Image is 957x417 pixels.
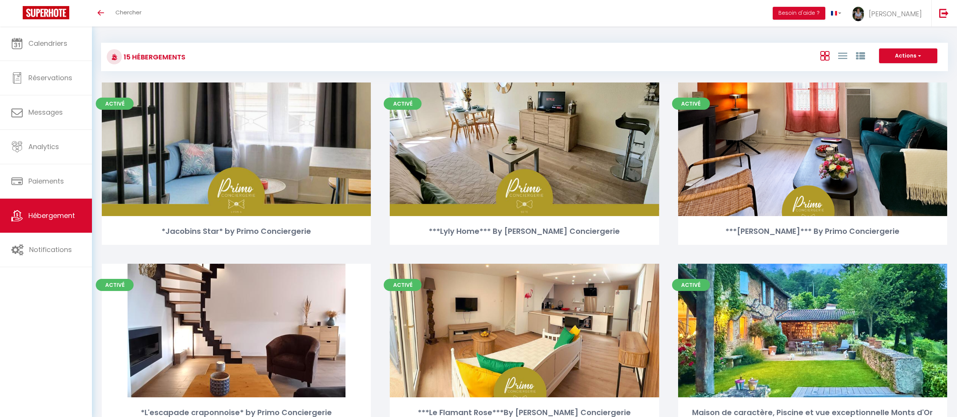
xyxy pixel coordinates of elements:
[384,98,422,110] span: Activé
[939,8,949,18] img: logout
[672,98,710,110] span: Activé
[28,39,67,48] span: Calendriers
[28,142,59,151] span: Analytics
[122,48,185,65] h3: 15 Hébergements
[672,279,710,291] span: Activé
[102,226,371,237] div: *Jacobins Star* by Primo Conciergerie
[28,73,72,82] span: Réservations
[853,7,864,21] img: ...
[820,49,829,62] a: Vue en Box
[115,8,142,16] span: Chercher
[856,49,865,62] a: Vue par Groupe
[23,6,69,19] img: Super Booking
[879,48,937,64] button: Actions
[96,98,134,110] span: Activé
[384,279,422,291] span: Activé
[838,49,847,62] a: Vue en Liste
[869,9,922,19] span: [PERSON_NAME]
[28,107,63,117] span: Messages
[28,211,75,220] span: Hébergement
[28,176,64,186] span: Paiements
[678,226,947,237] div: ***[PERSON_NAME]*** By Primo Conciergerie
[29,245,72,254] span: Notifications
[773,7,825,20] button: Besoin d'aide ?
[96,279,134,291] span: Activé
[390,226,659,237] div: ***Lyly Home*** By [PERSON_NAME] Conciergerie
